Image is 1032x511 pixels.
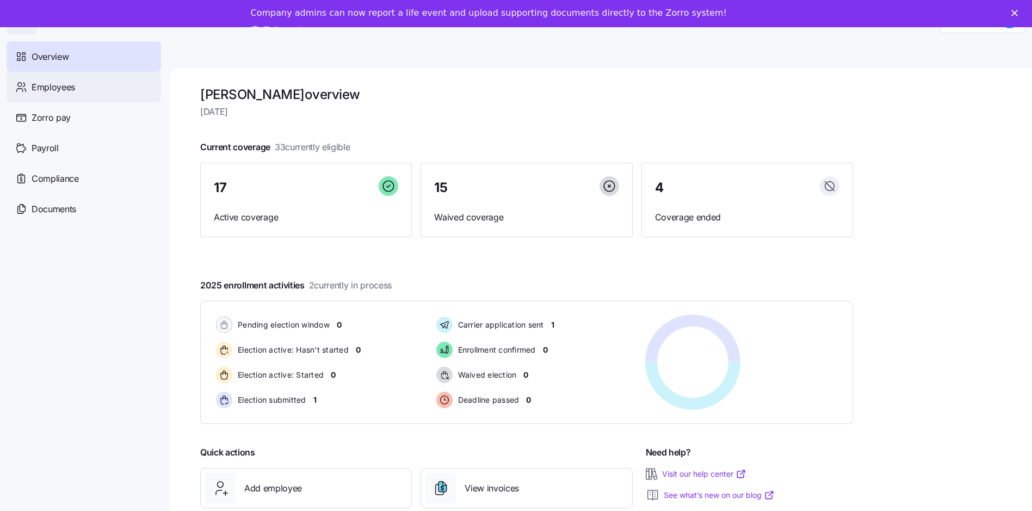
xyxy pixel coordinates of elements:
[313,395,317,405] span: 1
[337,319,342,330] span: 0
[251,25,319,37] a: Take a tour
[200,140,350,154] span: Current coverage
[543,344,548,355] span: 0
[646,446,691,459] span: Need help?
[234,319,330,330] span: Pending election window
[664,490,775,501] a: See what’s new on our blog
[214,181,226,194] span: 17
[7,133,161,163] a: Payroll
[655,181,664,194] span: 4
[32,172,79,186] span: Compliance
[200,86,853,103] h1: [PERSON_NAME] overview
[7,41,161,72] a: Overview
[455,395,520,405] span: Deadline passed
[32,141,59,155] span: Payroll
[455,344,536,355] span: Enrollment confirmed
[200,279,392,292] span: 2025 enrollment activities
[7,194,161,224] a: Documents
[434,211,619,224] span: Waived coverage
[309,279,392,292] span: 2 currently in process
[331,370,336,380] span: 0
[32,81,75,94] span: Employees
[1011,10,1022,16] div: Close
[234,395,306,405] span: Election submitted
[662,469,746,479] a: Visit our help center
[7,102,161,133] a: Zorro pay
[434,181,447,194] span: 15
[32,111,71,125] span: Zorro pay
[356,344,361,355] span: 0
[200,105,853,119] span: [DATE]
[465,482,519,495] span: View invoices
[526,395,531,405] span: 0
[7,163,161,194] a: Compliance
[655,211,839,224] span: Coverage ended
[455,370,517,380] span: Waived election
[551,319,554,330] span: 1
[275,140,350,154] span: 33 currently eligible
[523,370,528,380] span: 0
[234,370,324,380] span: Election active: Started
[32,50,69,64] span: Overview
[214,211,398,224] span: Active coverage
[200,446,255,459] span: Quick actions
[32,202,76,216] span: Documents
[7,72,161,102] a: Employees
[244,482,302,495] span: Add employee
[455,319,544,330] span: Carrier application sent
[251,8,727,19] div: Company admins can now report a life event and upload supporting documents directly to the Zorro ...
[234,344,349,355] span: Election active: Hasn't started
